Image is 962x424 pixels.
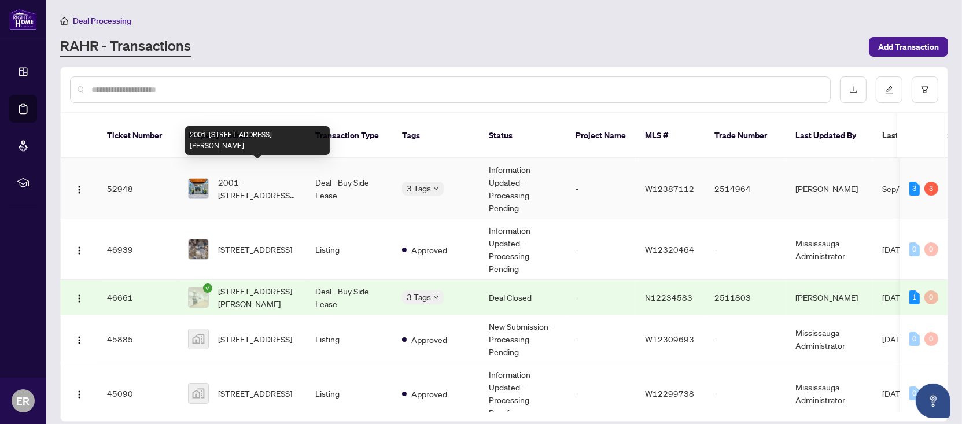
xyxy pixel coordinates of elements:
span: Deal Processing [73,16,131,26]
span: edit [885,86,893,94]
td: - [566,280,636,315]
span: [DATE] [882,388,908,399]
button: filter [912,76,938,103]
th: Project Name [566,113,636,158]
td: - [566,315,636,363]
img: Logo [75,294,84,303]
span: [DATE] [882,292,908,303]
td: - [566,363,636,424]
button: Logo [70,240,89,259]
td: [PERSON_NAME] [786,158,873,219]
img: Logo [75,185,84,194]
th: Tags [393,113,480,158]
th: Property Address [179,113,306,158]
td: Information Updated - Processing Pending [480,363,566,424]
td: Deal - Buy Side Lease [306,158,393,219]
div: 1 [909,290,920,304]
td: Mississauga Administrator [786,363,873,424]
span: W12320464 [645,244,694,255]
td: Deal - Buy Side Lease [306,280,393,315]
span: W12309693 [645,334,694,344]
th: Status [480,113,566,158]
td: New Submission - Processing Pending [480,315,566,363]
td: 2511803 [705,280,786,315]
div: 0 [909,332,920,346]
td: - [705,219,786,280]
th: MLS # [636,113,705,158]
td: Mississauga Administrator [786,315,873,363]
th: Last Updated By [786,113,873,158]
span: [DATE] [882,244,908,255]
button: Logo [70,384,89,403]
span: 3 Tags [407,182,431,195]
td: Listing [306,315,393,363]
td: Listing [306,219,393,280]
span: [DATE] [882,334,908,344]
td: Information Updated - Processing Pending [480,219,566,280]
img: Logo [75,246,84,255]
a: RAHR - Transactions [60,36,191,57]
td: Information Updated - Processing Pending [480,158,566,219]
span: check-circle [203,283,212,293]
img: thumbnail-img [189,329,208,349]
div: 3 [924,182,938,196]
img: Logo [75,390,84,399]
span: [STREET_ADDRESS][PERSON_NAME] [218,285,297,310]
div: 0 [909,386,920,400]
button: download [840,76,867,103]
span: [STREET_ADDRESS] [218,243,292,256]
button: Logo [70,330,89,348]
div: 0 [924,290,938,304]
span: filter [921,86,929,94]
img: Logo [75,335,84,345]
span: W12387112 [645,183,694,194]
td: 45090 [98,363,179,424]
span: Sep/19/2025 [882,183,934,194]
th: Transaction Type [306,113,393,158]
span: [STREET_ADDRESS] [218,333,292,345]
button: edit [876,76,902,103]
img: thumbnail-img [189,239,208,259]
span: down [433,186,439,191]
span: Approved [411,244,447,256]
button: Open asap [916,384,950,418]
div: 2001-[STREET_ADDRESS][PERSON_NAME] [185,126,330,155]
div: 0 [909,242,920,256]
button: Logo [70,288,89,307]
td: - [566,158,636,219]
img: thumbnail-img [189,287,208,307]
span: Last Modified Date [882,129,953,142]
td: 45885 [98,315,179,363]
span: Approved [411,333,447,346]
td: 46661 [98,280,179,315]
img: thumbnail-img [189,384,208,403]
td: Mississauga Administrator [786,219,873,280]
td: - [705,315,786,363]
td: Deal Closed [480,280,566,315]
div: 0 [924,332,938,346]
div: 3 [909,182,920,196]
td: - [566,219,636,280]
th: Trade Number [705,113,786,158]
span: down [433,294,439,300]
span: Add Transaction [878,38,939,56]
span: Approved [411,388,447,400]
td: 2514964 [705,158,786,219]
td: 46939 [98,219,179,280]
span: 3 Tags [407,290,431,304]
span: [STREET_ADDRESS] [218,387,292,400]
td: 52948 [98,158,179,219]
td: Listing [306,363,393,424]
button: Add Transaction [869,37,948,57]
span: ER [17,393,30,409]
td: [PERSON_NAME] [786,280,873,315]
span: home [60,17,68,25]
button: Logo [70,179,89,198]
div: 0 [924,242,938,256]
td: - [705,363,786,424]
span: download [849,86,857,94]
span: N12234583 [645,292,692,303]
img: logo [9,9,37,30]
span: 2001-[STREET_ADDRESS][PERSON_NAME] [218,176,297,201]
span: W12299738 [645,388,694,399]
